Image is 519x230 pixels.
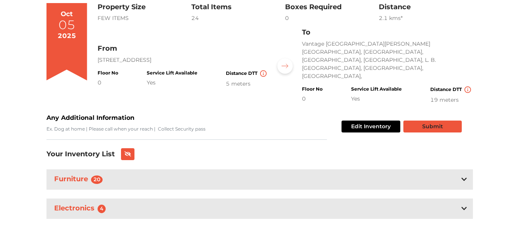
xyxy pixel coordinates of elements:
div: FEW ITEMS [98,14,191,22]
div: Yes [147,79,197,87]
h3: Boxes Required [285,3,379,12]
p: Vantage [GEOGRAPHIC_DATA][PERSON_NAME][GEOGRAPHIC_DATA], [GEOGRAPHIC_DATA], [GEOGRAPHIC_DATA], [G... [302,40,473,80]
span: 20 [91,175,103,184]
div: 19 meters [430,96,473,104]
h4: Service Lift Available [351,86,402,92]
div: 24 [191,14,285,22]
h3: To [302,28,473,37]
div: 05 [58,19,75,31]
h3: Furniture [53,174,108,185]
h3: Property Size [98,3,191,12]
h3: From [98,45,268,53]
h3: Your Inventory List [46,150,115,159]
h3: Electronics [53,203,111,215]
h4: Floor No [302,86,323,92]
h3: Distance [379,3,473,12]
div: 0 [285,14,379,22]
div: 0 [98,79,118,87]
h4: Service Lift Available [147,70,197,76]
div: Yes [351,95,402,103]
div: Oct [61,9,73,19]
span: 4 [98,205,106,213]
h3: Total Items [191,3,285,12]
div: 0 [302,95,323,103]
button: Edit Inventory [342,121,400,132]
div: 2.1 km s* [379,14,473,22]
h4: Distance DTT [226,70,268,77]
div: 2025 [58,31,76,41]
p: [STREET_ADDRESS] [98,56,268,64]
button: Submit [403,121,462,132]
b: Any Additional Information [46,114,134,121]
h4: Floor No [98,70,118,76]
h4: Distance DTT [430,86,473,93]
div: 5 meters [226,80,268,88]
